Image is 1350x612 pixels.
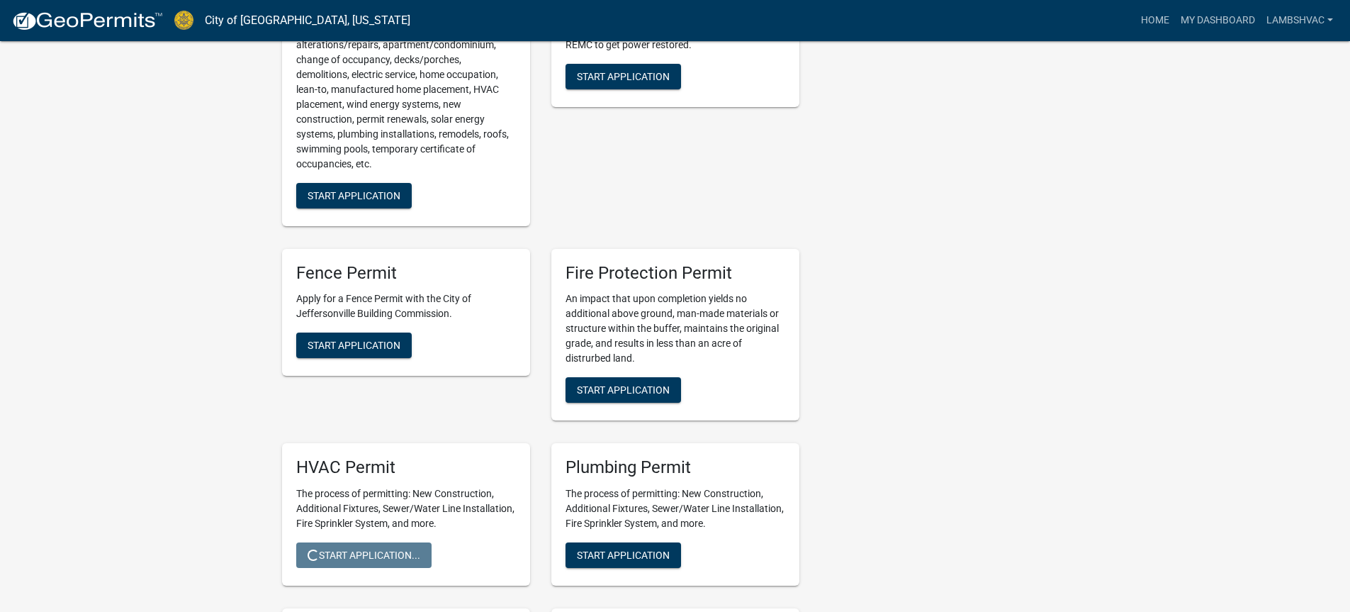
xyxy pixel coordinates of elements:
[1175,7,1261,34] a: My Dashboard
[308,189,400,201] span: Start Application
[577,384,670,396] span: Start Application
[1261,7,1339,34] a: Lambshvac
[296,333,412,358] button: Start Application
[296,291,516,321] p: Apply for a Fence Permit with the City of Jeffersonville Building Commission.
[296,263,516,284] h5: Fence Permit
[308,550,420,561] span: Start Application...
[566,457,785,478] h5: Plumbing Permit
[577,550,670,561] span: Start Application
[566,64,681,89] button: Start Application
[566,543,681,568] button: Start Application
[296,543,432,568] button: Start Application...
[296,183,412,208] button: Start Application
[566,263,785,284] h5: Fire Protection Permit
[566,486,785,531] p: The process of permitting: New Construction, Additional Fixtures, Sewer/Water Line Installation, ...
[566,291,785,366] p: An impact that upon completion yields no additional above ground, man-made materials or structure...
[205,9,410,33] a: City of [GEOGRAPHIC_DATA], [US_STATE]
[577,70,670,82] span: Start Application
[296,486,516,531] p: The process of permitting: New Construction, Additional Fixtures, Sewer/Water Line Installation, ...
[296,457,516,478] h5: HVAC Permit
[174,11,193,30] img: City of Jeffersonville, Indiana
[1135,7,1175,34] a: Home
[308,340,400,351] span: Start Application
[566,377,681,403] button: Start Application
